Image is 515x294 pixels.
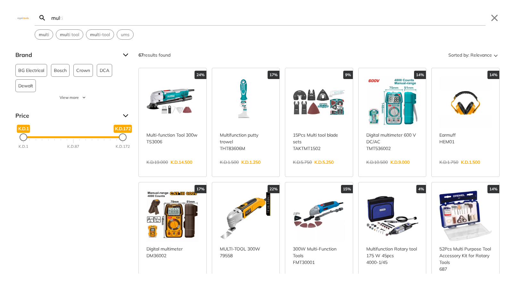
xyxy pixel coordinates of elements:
[97,64,112,77] button: DCA
[51,64,70,77] button: Bosch
[414,71,426,79] div: 14%
[19,144,28,149] div: K.D.1
[100,64,109,76] span: DCA
[67,144,79,149] div: K.D.87
[121,31,129,38] span: ums
[487,71,499,79] div: 14%
[73,64,93,77] button: Crown
[60,95,79,100] span: View more
[117,30,133,39] button: Select suggestion: ums
[15,64,47,77] button: BG Electrical
[489,13,500,23] button: Close
[447,50,500,60] button: Sorted by:Relevance Sort
[15,16,31,19] img: Close
[341,185,353,193] div: 15%
[50,10,486,25] input: Search…
[195,185,206,193] div: 17%
[15,50,118,60] span: Brand
[492,51,500,59] svg: Sort
[86,29,114,40] div: Suggestion: multi-tool
[56,29,83,40] div: Suggestion: multi tool
[39,31,49,38] span: lti
[15,111,118,121] span: Price
[138,50,170,60] div: results found
[470,50,492,60] span: Relevance
[138,52,144,58] strong: 67
[343,71,353,79] div: 9%
[56,30,83,39] button: Select suggestion: multi tool
[90,31,110,38] span: lti-tool
[86,30,114,39] button: Select suggestion: multi-tool
[18,80,33,92] span: Dewalt
[60,31,79,38] span: lti tool
[38,14,46,22] svg: Search
[15,95,131,100] button: View more
[116,144,130,149] div: K.D.172
[35,30,53,39] button: Select suggestion: multi
[39,32,46,37] strong: mu
[35,29,53,40] div: Suggestion: multi
[15,79,36,92] button: Dewalt
[268,71,279,79] div: 17%
[54,64,67,76] span: Bosch
[18,64,44,76] span: BG Electrical
[416,185,426,193] div: 4%
[119,133,127,141] div: Maximum Price
[117,29,134,40] div: Suggestion: ums
[60,32,67,37] strong: mu
[76,64,90,76] span: Crown
[195,71,206,79] div: 24%
[268,185,279,193] div: 22%
[487,185,499,193] div: 14%
[90,32,97,37] strong: mu
[20,133,27,141] div: Minimum Price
